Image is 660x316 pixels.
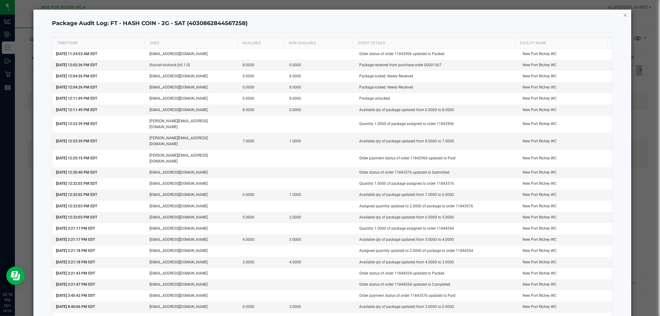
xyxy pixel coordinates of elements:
[519,268,612,279] td: New Port Richey WC
[286,71,356,82] td: 8.0000
[519,257,612,268] td: New Port Richey WC
[56,249,95,253] span: [DATE] 2:21:18 PM EDT
[56,63,97,67] span: [DATE] 12:02:36 PM EDT
[6,266,25,285] iframe: Resource center
[146,234,239,245] td: [EMAIL_ADDRESS][DOMAIN_NAME]
[146,212,239,223] td: [EMAIL_ADDRESS][DOMAIN_NAME]
[239,60,286,71] td: 8.0000
[519,60,612,71] td: New Port Richey WC
[519,71,612,82] td: New Port Richey WC
[286,301,356,313] td: 3.0000
[56,260,95,264] span: [DATE] 2:21:18 PM EDT
[146,245,239,257] td: [EMAIL_ADDRESS][DOMAIN_NAME]
[356,49,519,60] td: Order status of order 11842906 updated to Packed
[146,93,239,104] td: [EMAIL_ADDRESS][DOMAIN_NAME]
[356,105,519,116] td: Available qty of package updated from 0.0000 to 8.0000
[52,19,612,28] h4: Package Audit Log: FT - HASH COIN - 2G - SAT (4030862844567258)
[356,133,519,150] td: Available qty of package updated from 8.0000 to 7.0000
[237,38,283,49] th: AVAILABLE
[356,268,519,279] td: Order status of order 11844554 updated to Packed
[56,204,97,208] span: [DATE] 12:32:03 PM EDT
[239,301,286,313] td: 0.0000
[356,71,519,82] td: Package locked: Newly Received
[239,133,286,150] td: 7.0000
[146,133,239,150] td: [PERSON_NAME][EMAIL_ADDRESS][DOMAIN_NAME]
[239,105,286,116] td: 8.0000
[56,271,95,275] span: [DATE] 2:21:43 PM EDT
[519,150,612,167] td: New Port Richey WC
[56,139,97,143] span: [DATE] 12:22:39 PM EDT
[239,257,286,268] td: 3.0000
[519,279,612,290] td: New Port Richey WC
[239,82,286,93] td: 0.0000
[286,105,356,116] td: 0.0000
[515,38,607,49] th: Facility Name
[356,234,519,245] td: Available qty of package updated from 5.0000 to 4.0000
[146,116,239,133] td: [PERSON_NAME][EMAIL_ADDRESS][DOMAIN_NAME]
[56,193,97,197] span: [DATE] 12:32:02 PM EDT
[519,201,612,212] td: New Port Richey WC
[356,167,519,178] td: Order status of order 11843576 updated to Submitted
[56,282,95,287] span: [DATE] 2:21:47 PM EDT
[356,257,519,268] td: Available qty of package updated from 4.0000 to 3.0000
[56,74,97,78] span: [DATE] 12:04:26 PM EDT
[519,234,612,245] td: New Port Richey WC
[146,178,239,189] td: [EMAIL_ADDRESS][DOMAIN_NAME]
[56,181,97,186] span: [DATE] 12:32:02 PM EDT
[356,178,519,189] td: Quantity 1.0000 of package assigned to order 11843576
[145,38,237,49] th: USER
[519,223,612,234] td: New Port Richey WC
[239,234,286,245] td: 4.0000
[356,116,519,133] td: Quantity 1.0000 of package assigned to order 11842906
[146,279,239,290] td: [EMAIL_ADDRESS][DOMAIN_NAME]
[56,170,97,175] span: [DATE] 12:30:40 PM EDT
[146,49,239,60] td: [EMAIL_ADDRESS][DOMAIN_NAME]
[519,49,612,60] td: New Port Richey WC
[356,223,519,234] td: Quantity 1.0000 of package assigned to order 11844554
[519,301,612,313] td: New Port Richey WC
[56,215,97,219] span: [DATE] 12:32:03 PM EDT
[146,105,239,116] td: [EMAIL_ADDRESS][DOMAIN_NAME]
[56,156,97,160] span: [DATE] 12:25:15 PM EDT
[56,293,95,298] span: [DATE] 3:45:42 PM EDT
[56,122,97,126] span: [DATE] 12:22:39 PM EDT
[56,226,95,231] span: [DATE] 2:21:17 PM EDT
[356,290,519,301] td: Order payment status of order 11843576 updated to Paid
[356,82,519,93] td: Package locked: Newly Received
[356,279,519,290] td: Order status of order 11844554 updated to Completed
[519,245,612,257] td: New Port Richey WC
[519,189,612,201] td: New Port Richey WC
[286,189,356,201] td: 1.0000
[356,93,519,104] td: Package unlocked
[239,93,286,104] td: 0.0000
[146,167,239,178] td: [EMAIL_ADDRESS][DOMAIN_NAME]
[146,60,239,71] td: flourish-biotrack [v0.1.0]
[286,212,356,223] td: 2.0000
[52,38,145,49] th: TIMESTAMP
[519,178,612,189] td: New Port Richey WC
[146,268,239,279] td: [EMAIL_ADDRESS][DOMAIN_NAME]
[356,60,519,71] td: Package received from purchase order 00001567
[284,38,353,49] th: NON AVAILABLE
[356,212,519,223] td: Available qty of package updated from 6.0000 to 5.0000
[146,257,239,268] td: [EMAIL_ADDRESS][DOMAIN_NAME]
[239,212,286,223] td: 5.0000
[519,212,612,223] td: New Port Richey WC
[146,189,239,201] td: [EMAIL_ADDRESS][DOMAIN_NAME]
[56,85,97,89] span: [DATE] 12:04:26 PM EDT
[519,82,612,93] td: New Port Richey WC
[519,290,612,301] td: New Port Richey WC
[519,167,612,178] td: New Port Richey WC
[356,301,519,313] td: Available qty of package updated from 3.0000 to 0.0000
[519,93,612,104] td: New Port Richey WC
[286,133,356,150] td: 1.0000
[356,150,519,167] td: Order payment status of order 11842906 updated to Paid
[56,305,95,309] span: [DATE] 8:40:06 PM EDT
[356,201,519,212] td: Assigned quantity updated to 2.0000 of package to order 11843576
[146,201,239,212] td: [EMAIL_ADDRESS][DOMAIN_NAME]
[286,93,356,104] td: 8.0000
[146,71,239,82] td: [EMAIL_ADDRESS][DOMAIN_NAME]
[519,116,612,133] td: New Port Richey WC
[146,82,239,93] td: [EMAIL_ADDRESS][DOMAIN_NAME]
[353,38,515,49] th: EVENT DETAILS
